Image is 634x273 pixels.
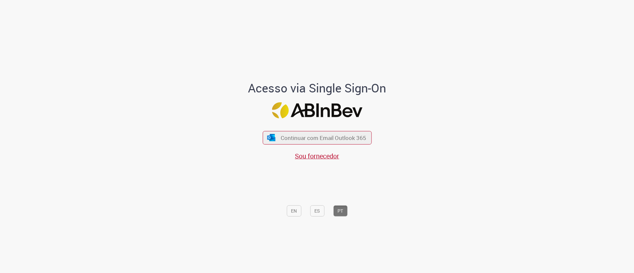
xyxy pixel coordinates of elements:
a: Sou fornecedor [295,152,339,160]
button: ícone Azure/Microsoft 360 Continuar com Email Outlook 365 [263,131,371,145]
img: ícone Azure/Microsoft 360 [267,134,276,141]
button: ES [310,205,324,217]
button: PT [333,205,347,217]
span: Continuar com Email Outlook 365 [281,134,366,142]
h1: Acesso via Single Sign-On [226,82,409,95]
button: EN [287,205,301,217]
img: Logo ABInBev [272,102,362,119]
